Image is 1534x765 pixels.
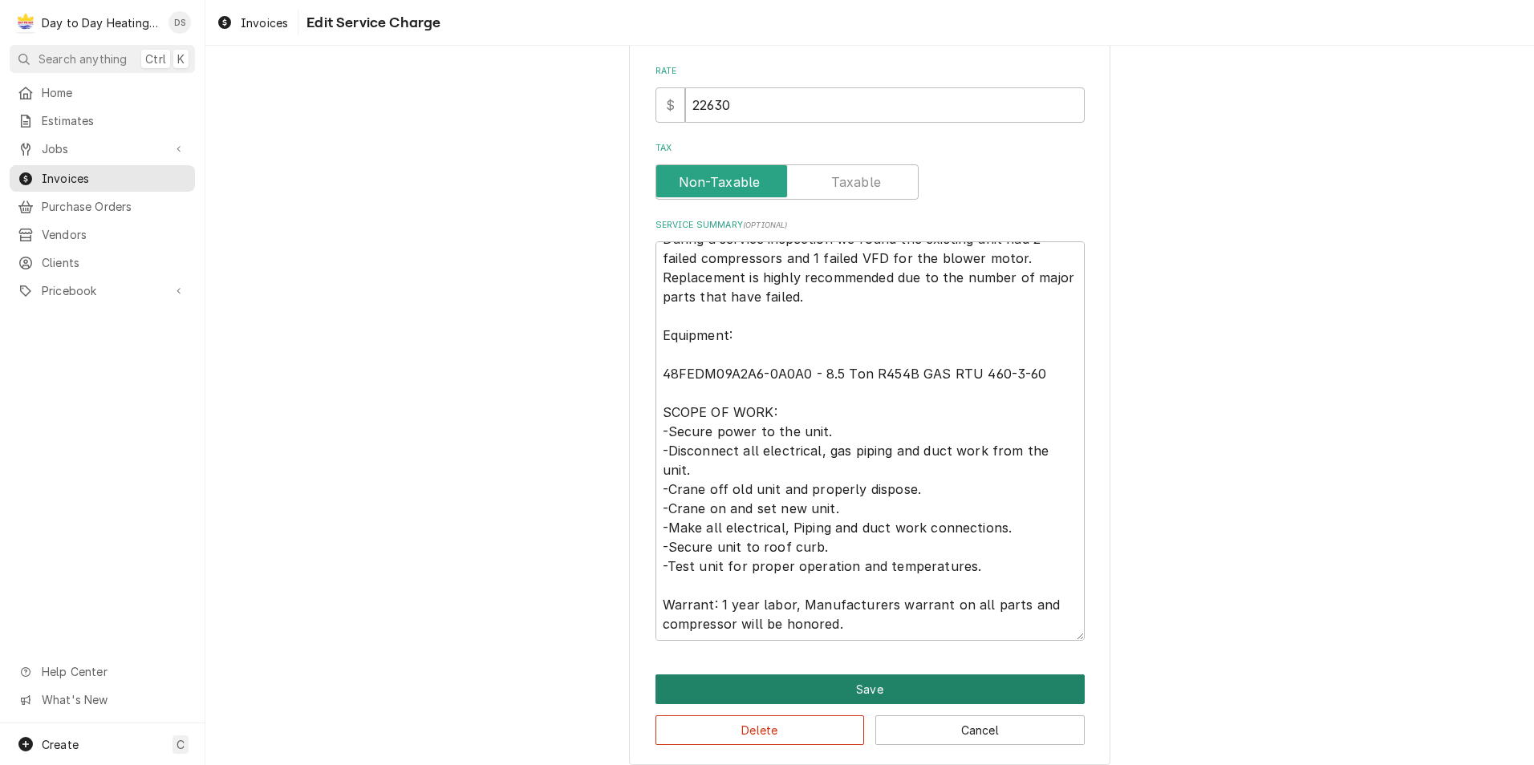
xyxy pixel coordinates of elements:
div: Button Group Row [655,674,1085,704]
span: Edit Service Charge [302,12,440,34]
span: Invoices [42,170,187,187]
a: Invoices [210,10,294,36]
div: David Silvestre's Avatar [168,11,191,34]
a: Go to What's New [10,686,195,713]
span: Pricebook [42,282,163,299]
span: K [177,51,185,67]
span: ( optional ) [743,221,788,229]
div: [object Object] [655,65,1085,122]
span: Estimates [42,112,187,129]
div: Button Group [655,674,1085,745]
button: Cancel [875,715,1085,745]
button: Search anythingCtrlK [10,45,195,73]
label: Service Summary [655,219,1085,232]
a: Go to Pricebook [10,277,195,304]
span: Search anything [39,51,127,67]
textarea: During a service inspection we found the existing unit had 2 failed compressors and 1 failed VFD ... [655,241,1085,641]
span: Purchase Orders [42,198,187,215]
div: Button Group Row [655,704,1085,745]
div: D [14,11,37,34]
span: Create [42,738,79,751]
div: DS [168,11,191,34]
a: Clients [10,249,195,276]
span: What's New [42,691,185,708]
label: Tax [655,142,1085,155]
span: Help Center [42,663,185,680]
span: Vendors [42,226,187,243]
button: Delete [655,715,865,745]
a: Invoices [10,165,195,192]
span: Home [42,84,187,101]
span: Invoices [241,14,288,31]
span: C [177,736,185,753]
div: $ [655,87,685,123]
a: Go to Help Center [10,658,195,685]
span: Clients [42,254,187,271]
label: Rate [655,65,1085,78]
div: Service Summary [655,219,1085,640]
button: Save [655,674,1085,704]
a: Home [10,79,195,106]
div: Tax [655,142,1085,199]
span: Jobs [42,140,163,157]
span: Ctrl [145,51,166,67]
a: Purchase Orders [10,193,195,220]
div: Day to Day Heating and Cooling's Avatar [14,11,37,34]
a: Estimates [10,107,195,134]
div: Day to Day Heating and Cooling [42,14,160,31]
a: Vendors [10,221,195,248]
a: Go to Jobs [10,136,195,162]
